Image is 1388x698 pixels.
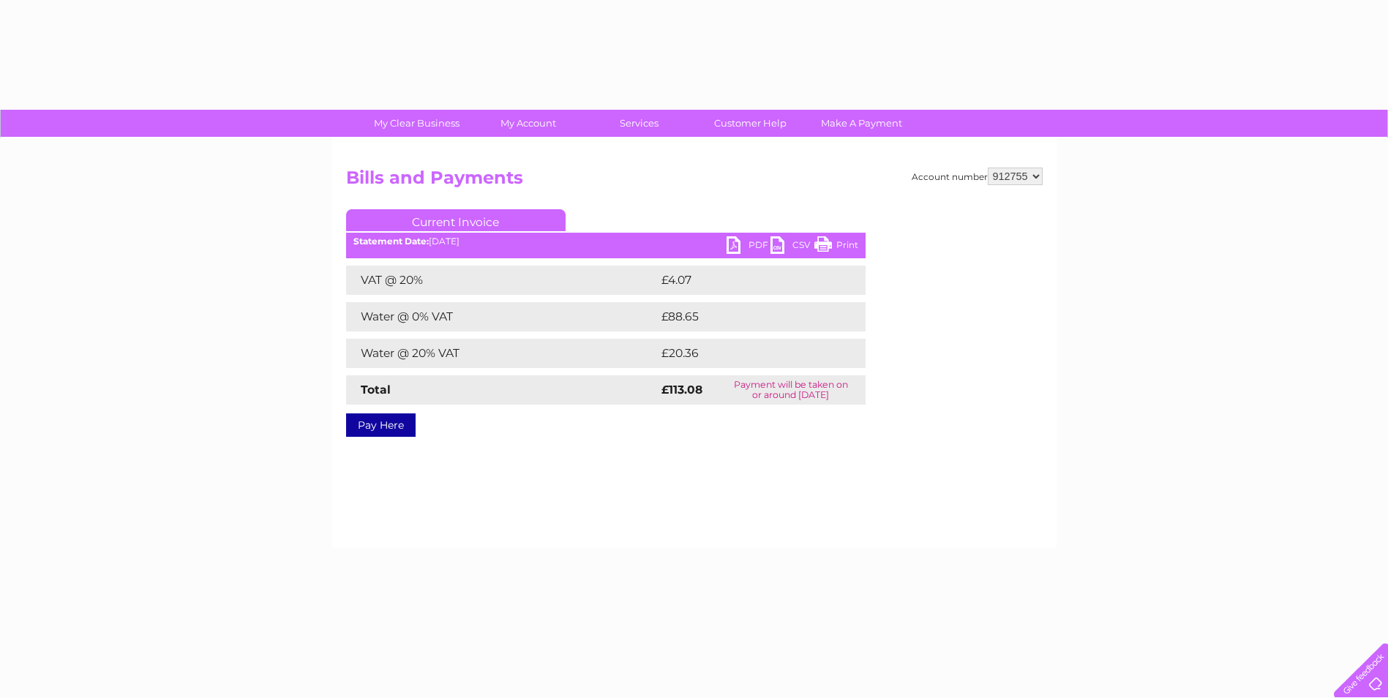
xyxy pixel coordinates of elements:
[346,339,658,368] td: Water @ 20% VAT
[346,168,1043,195] h2: Bills and Payments
[346,236,866,247] div: [DATE]
[658,302,836,331] td: £88.65
[468,110,588,137] a: My Account
[661,383,702,397] strong: £113.08
[346,266,658,295] td: VAT @ 20%
[658,266,831,295] td: £4.07
[579,110,699,137] a: Services
[356,110,477,137] a: My Clear Business
[716,375,865,405] td: Payment will be taken on or around [DATE]
[801,110,922,137] a: Make A Payment
[912,168,1043,185] div: Account number
[727,236,770,258] a: PDF
[658,339,836,368] td: £20.36
[770,236,814,258] a: CSV
[346,413,416,437] a: Pay Here
[353,236,429,247] b: Statement Date:
[814,236,858,258] a: Print
[361,383,391,397] strong: Total
[346,302,658,331] td: Water @ 0% VAT
[346,209,566,231] a: Current Invoice
[690,110,811,137] a: Customer Help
